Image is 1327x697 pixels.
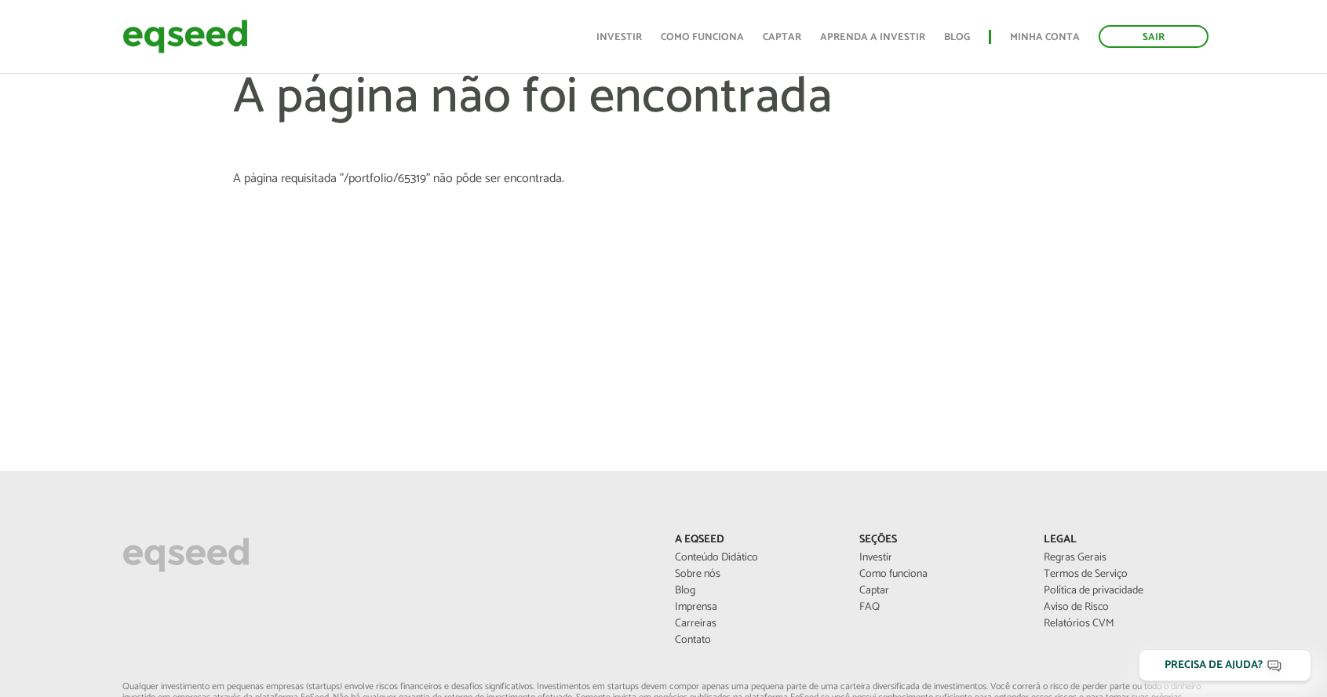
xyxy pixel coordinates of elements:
a: Termos de Serviço [1044,569,1205,580]
a: Aprenda a investir [820,32,925,42]
a: Investir [859,553,1020,564]
a: Minha conta [1010,32,1080,42]
a: Captar [763,32,801,42]
img: EqSeed [122,16,248,57]
a: Blog [944,32,970,42]
a: Investir [596,32,642,42]
a: Política de privacidade [1044,586,1205,597]
p: Seções [859,534,1020,547]
a: Captar [859,586,1020,597]
a: Sair [1099,25,1209,48]
a: Relatórios CVM [1044,619,1205,629]
a: Blog [675,586,836,597]
a: Carreiras [675,619,836,629]
a: Contato [675,635,836,646]
p: Legal [1044,534,1205,547]
a: Conteúdo Didático [675,553,836,564]
a: Regras Gerais [1044,553,1205,564]
a: Aviso de Risco [1044,602,1205,613]
section: A página requisitada "/portfolio/65319" não pôde ser encontrada. [233,173,1094,185]
a: Como funciona [859,569,1020,580]
h1: A página não foi encontrada [233,71,1094,173]
p: A EqSeed [675,534,836,547]
a: Sobre nós [675,569,836,580]
a: FAQ [859,602,1020,613]
a: Como funciona [661,32,744,42]
a: Imprensa [675,602,836,613]
img: EqSeed Logo [122,534,250,576]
